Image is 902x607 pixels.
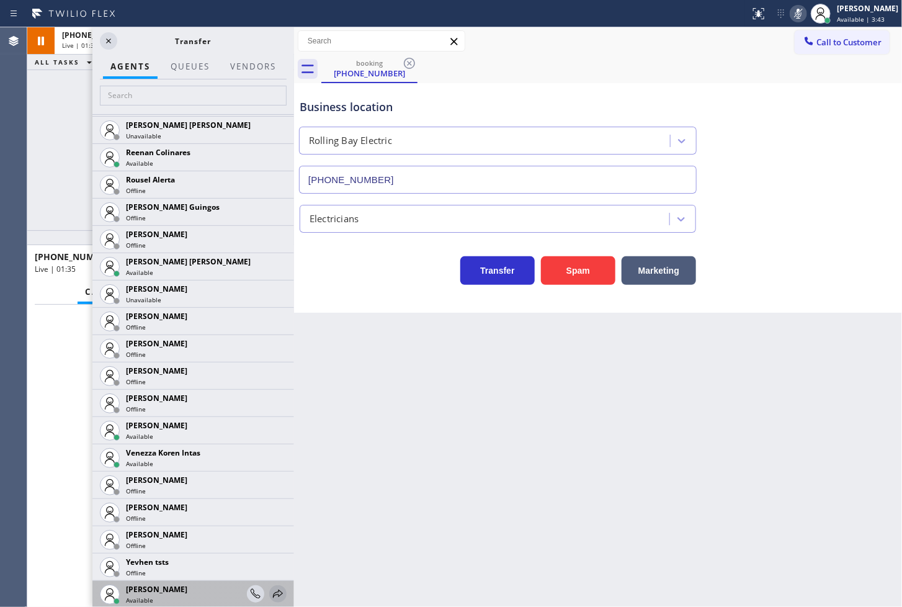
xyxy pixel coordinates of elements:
span: Available | 3:43 [837,15,885,24]
span: [PERSON_NAME] [126,529,187,540]
span: Offline [126,241,146,250]
span: Offline [126,377,146,386]
span: Live | 01:36 [62,41,98,50]
span: QUEUES [171,61,210,72]
div: [PHONE_NUMBER] [323,68,416,79]
span: Offline [126,350,146,359]
div: Business location [300,99,696,115]
button: Call [78,280,118,304]
span: Yevhen tsts [126,557,169,567]
button: Call to Customer [795,30,890,54]
button: Consult [247,585,264,603]
button: Mute [790,5,807,22]
span: Offline [126,514,146,523]
span: Offline [126,405,146,413]
button: Transfer [460,256,535,285]
span: Rousel Alerta [126,174,175,185]
span: Offline [126,487,146,495]
span: [PHONE_NUMBER] [35,251,114,263]
div: [PERSON_NAME] [837,3,898,14]
span: ALL TASKS [35,58,79,66]
span: Unavailable [126,132,161,140]
span: [PERSON_NAME] [126,338,187,349]
span: [PERSON_NAME] [PERSON_NAME] [126,256,251,267]
span: Call [85,286,111,297]
span: Live | 01:35 [35,264,76,274]
button: ALL TASKS [27,55,104,70]
button: AGENTS [103,55,158,79]
span: [PERSON_NAME] Guingos [126,202,220,212]
button: Spam [541,256,615,285]
span: Unavailable [126,295,161,304]
span: AGENTS [110,61,150,72]
span: [PERSON_NAME] [126,502,187,513]
span: [PERSON_NAME] [126,393,187,403]
span: Available [126,596,153,605]
div: (425) 220-8477 [323,55,416,82]
span: [PERSON_NAME] [126,311,187,321]
span: Offline [126,323,146,331]
span: Venezza Koren Intas [126,447,200,458]
div: booking [323,58,416,68]
span: [PERSON_NAME] [126,420,187,431]
button: Marketing [622,256,696,285]
span: [PHONE_NUMBER] [62,30,130,40]
button: Vendors [223,55,284,79]
span: [PERSON_NAME] [126,584,187,595]
span: Reenan Colinares [126,147,190,158]
span: Available [126,268,153,277]
div: Rolling Bay Electric [309,134,392,148]
input: Search [100,86,287,106]
span: Available [126,459,153,468]
span: Available [126,432,153,441]
span: [PERSON_NAME] [126,229,187,240]
span: [PERSON_NAME] [126,475,187,485]
span: Transfer [176,36,212,47]
span: [PERSON_NAME] [126,366,187,376]
span: [PERSON_NAME] [PERSON_NAME] [126,120,251,130]
input: Search [298,31,465,51]
button: Transfer [269,585,287,603]
span: Offline [126,214,146,222]
div: Electricians [310,212,359,226]
input: Phone Number [299,166,697,194]
span: Offline [126,541,146,550]
span: Call to Customer [816,37,882,48]
span: Offline [126,186,146,195]
span: Offline [126,569,146,577]
span: [PERSON_NAME] [126,284,187,294]
span: Available [126,159,153,168]
button: QUEUES [163,55,217,79]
